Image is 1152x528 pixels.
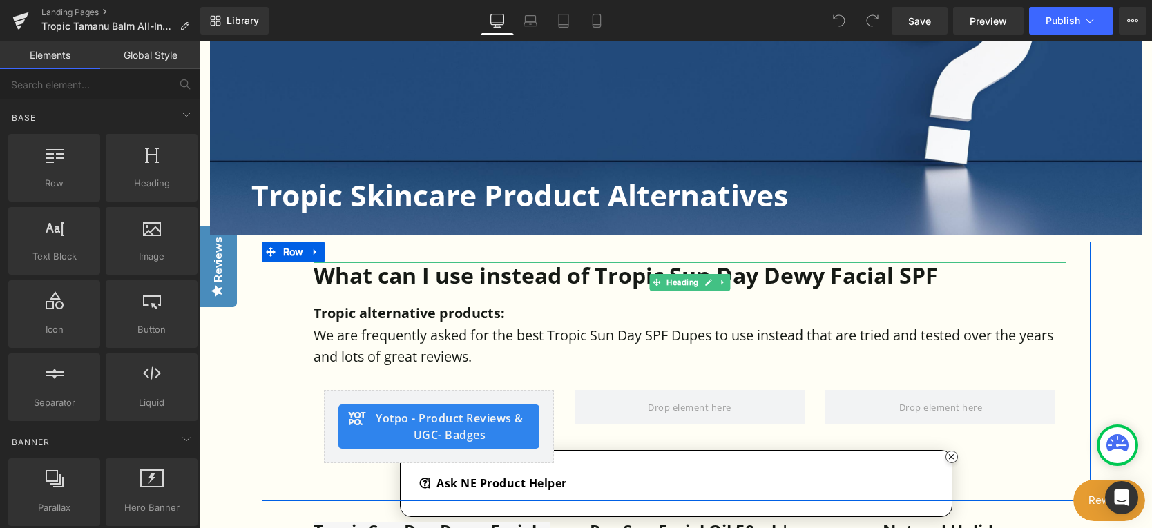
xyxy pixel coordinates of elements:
button: More [1119,7,1146,35]
span: Row [80,200,108,221]
span: Publish [1046,15,1080,26]
a: Desktop [481,7,514,35]
span: Separator [12,395,96,410]
a: Tablet [547,7,580,35]
span: Library [227,14,259,27]
span: Text Block [12,249,96,264]
span: Preview [970,14,1007,28]
div: Open Intercom Messenger [1105,481,1138,514]
a: Expand / Collapse [107,200,125,221]
a: Laptop [514,7,547,35]
span: - Badges [238,386,286,401]
strong: Tropic alternative products: [114,262,305,281]
span: Heading [464,233,501,249]
h2: Tropic Skincare Product Alternatives [52,136,942,171]
button: Redo [858,7,886,35]
span: Banner [10,436,51,449]
a: Expand / Collapse [516,233,530,249]
a: Mobile [580,7,613,35]
span: Tropic Tamanu Balm All-In-One Skin Saviour Alternative Products (Tropic Tamanu Balm Dupes) [41,21,174,32]
span: Liquid [110,395,193,410]
span: Row [12,176,96,190]
a: Landing Pages [41,7,200,18]
span: Save [908,14,931,28]
span: Heading [110,176,193,190]
button: Publish [1029,7,1113,35]
span: Yotpo - Product Reviews & UGC [172,369,329,402]
h3: Tropic Sun Day Dewy Facial SPF Alternative [114,480,351,520]
span: Image [110,249,193,264]
iframe: Button to open loyalty program pop-up [874,438,945,480]
span: Base [10,111,37,124]
a: Preview [953,7,1024,35]
a: New Library [200,7,269,35]
span: Hero Banner [110,500,193,515]
a: Global Style [100,41,200,69]
span: Icon [12,322,96,337]
span: Button [110,322,193,337]
span: Parallax [12,500,96,515]
button: Undo [825,7,853,35]
p: We are frequently asked for the best Tropic Sun Day SPF Dupes to use instead that are tried and t... [114,283,867,326]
